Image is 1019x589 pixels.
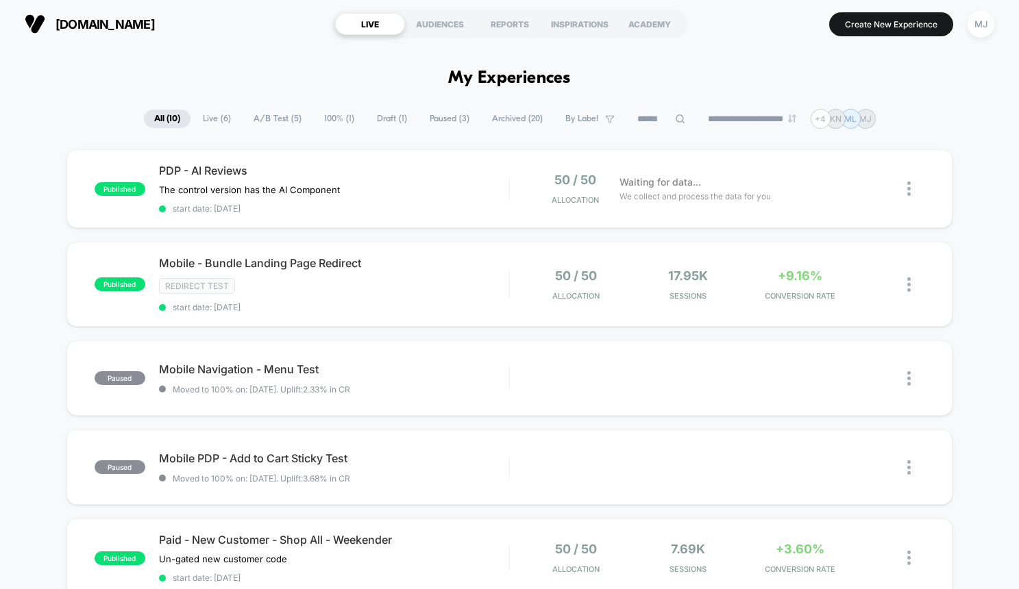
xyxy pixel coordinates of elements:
span: CONVERSION RATE [748,564,852,574]
span: +3.60% [776,542,824,556]
span: Allocation [552,195,599,205]
span: Redirect Test [159,278,235,294]
span: [DOMAIN_NAME] [56,17,155,32]
span: Mobile Navigation - Menu Test [159,362,509,376]
img: Visually logo [25,14,45,34]
span: 50 / 50 [555,542,597,556]
img: close [907,460,911,475]
img: close [907,371,911,386]
div: + 4 [811,109,831,129]
span: PDP - AI Reviews [159,164,509,177]
div: ACADEMY [615,13,685,35]
span: CONVERSION RATE [748,291,852,301]
span: Allocation [552,291,600,301]
span: start date: [DATE] [159,302,509,312]
span: Moved to 100% on: [DATE] . Uplift: 3.68% in CR [173,473,350,484]
span: Draft ( 1 ) [367,110,417,128]
p: MJ [859,114,872,124]
span: Archived ( 20 ) [482,110,553,128]
div: INSPIRATIONS [545,13,615,35]
span: paused [95,460,145,474]
img: close [907,181,911,196]
div: MJ [968,11,994,38]
span: Paused ( 3 ) [419,110,480,128]
span: 100% ( 1 ) [314,110,365,128]
span: Mobile PDP - Add to Cart Sticky Test [159,451,509,465]
span: Sessions [635,564,740,574]
span: +9.16% [778,268,822,283]
div: AUDIENCES [405,13,475,35]
span: We collect and process the data for you [619,190,771,203]
span: Live ( 6 ) [193,110,241,128]
span: The control version has the AI Component [159,184,340,195]
span: 50 / 50 [555,268,597,283]
p: ML [844,114,857,124]
span: All ( 10 ) [144,110,191,128]
span: Sessions [635,291,740,301]
img: close [907,277,911,292]
h1: My Experiences [448,68,571,88]
span: A/B Test ( 5 ) [243,110,312,128]
span: published [95,551,145,565]
span: Waiting for data... [619,175,701,190]
button: [DOMAIN_NAME] [21,13,159,35]
span: Un-gated new customer code [159,553,287,564]
span: 7.69k [671,542,705,556]
span: 17.95k [668,268,708,283]
img: end [788,114,796,123]
span: Mobile - Bundle Landing Page Redirect [159,256,509,270]
span: published [95,277,145,291]
span: published [95,182,145,196]
button: Create New Experience [829,12,953,36]
p: KN [830,114,842,124]
span: Moved to 100% on: [DATE] . Uplift: 2.33% in CR [173,384,350,394]
img: close [907,551,911,565]
span: Allocation [552,564,600,574]
span: paused [95,371,145,385]
button: MJ [963,10,998,38]
div: LIVE [335,13,405,35]
span: start date: [DATE] [159,573,509,583]
span: Paid - New Customer - Shop All - Weekender [159,533,509,547]
span: 50 / 50 [554,173,596,187]
div: REPORTS [475,13,545,35]
span: By Label [565,114,598,124]
span: start date: [DATE] [159,203,509,214]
